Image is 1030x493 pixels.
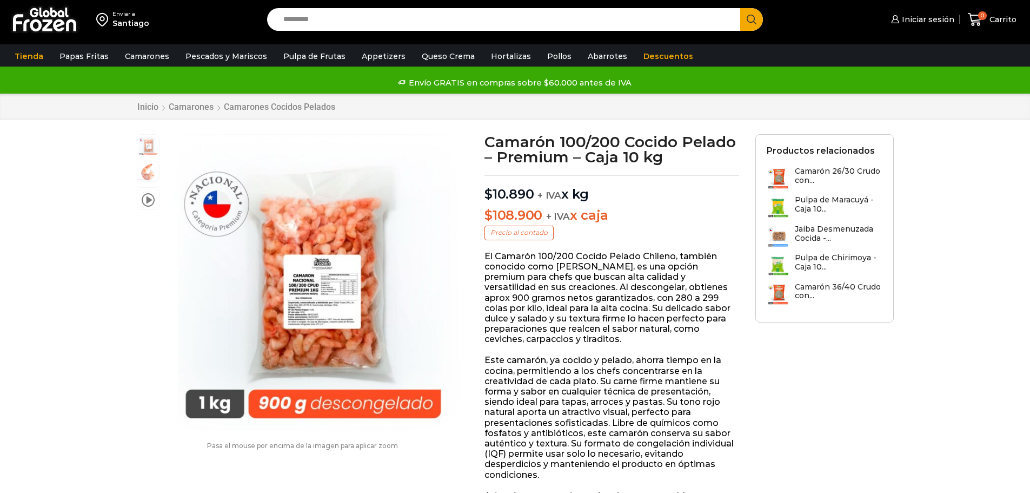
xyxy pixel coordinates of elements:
span: + IVA [537,190,561,201]
p: Pasa el mouse por encima de la imagen para aplicar zoom [137,442,469,450]
div: Enviar a [112,10,149,18]
a: 0 Carrito [965,7,1019,32]
p: Precio al contado [484,226,554,240]
span: 0 [978,11,987,20]
a: Papas Fritas [54,46,114,67]
span: $ [484,207,493,223]
a: Tienda [9,46,49,67]
h3: Camarón 36/40 Crudo con... [795,282,882,301]
a: Abarrotes [582,46,633,67]
a: Pescados y Mariscos [180,46,273,67]
h3: Camarón 26/30 Crudo con... [795,167,882,185]
span: camaron nacional premium [137,135,159,156]
a: Descuentos [638,46,699,67]
div: Santiago [112,18,149,29]
p: Este camarón, ya cocido y pelado, ahorra tiempo en la cocina, permitiendo a los chefs concentrars... [484,355,739,479]
bdi: 10.890 [484,186,534,202]
a: Iniciar sesión [888,9,954,30]
a: Camarones [119,46,175,67]
span: $ [484,186,493,202]
a: Pulpa de Frutas [278,46,351,67]
span: camaron-nacional-2 [137,161,159,183]
a: Camarón 36/40 Crudo con... [767,282,882,306]
span: Iniciar sesión [899,14,954,25]
img: address-field-icon.svg [96,10,112,29]
a: Hortalizas [486,46,536,67]
a: Camarones [168,102,214,112]
a: Queso Crema [416,46,480,67]
h2: Productos relacionados [767,146,875,156]
h3: Jaiba Desmenuzada Cocida -... [795,225,882,243]
a: Pulpa de Chirimoya - Caja 10... [767,253,882,277]
a: Camarón 26/30 Crudo con... [767,167,882,190]
a: Jaiba Desmenuzada Cocida -... [767,225,882,248]
span: + IVA [546,211,570,222]
bdi: 108.900 [484,207,542,223]
a: Inicio [137,102,159,112]
h3: Pulpa de Maracuyá - Caja 10... [795,195,882,214]
a: Pulpa de Maracuyá - Caja 10... [767,195,882,219]
p: x kg [484,175,739,202]
p: x caja [484,208,739,224]
h1: Camarón 100/200 Cocido Pelado – Premium – Caja 10 kg [484,134,739,165]
nav: Breadcrumb [137,102,336,112]
button: Search button [740,8,763,31]
a: Camarones Cocidos Pelados [223,102,336,112]
h3: Pulpa de Chirimoya - Caja 10... [795,253,882,272]
a: Pollos [542,46,577,67]
span: Carrito [987,14,1016,25]
a: Appetizers [356,46,411,67]
p: El Camarón 100/200 Cocido Pelado Chileno, también conocido como [PERSON_NAME], es una opción prem... [484,251,739,345]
